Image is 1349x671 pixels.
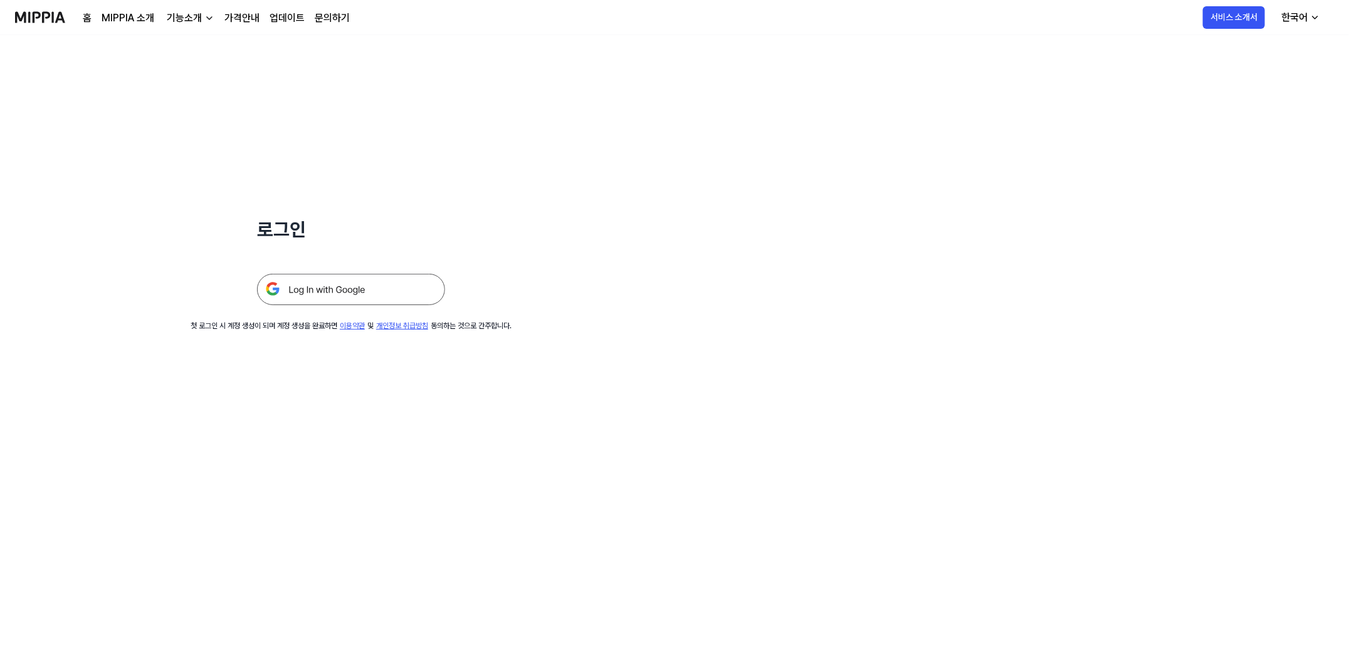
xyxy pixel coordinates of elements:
a: 가격안내 [224,11,260,26]
button: 한국어 [1271,5,1328,30]
button: 기능소개 [164,11,214,26]
a: 문의하기 [315,11,350,26]
div: 기능소개 [164,11,204,26]
div: 첫 로그인 시 계정 생성이 되며 계정 생성을 완료하면 및 동의하는 것으로 간주합니다. [191,320,512,331]
img: down [204,13,214,23]
div: 한국어 [1279,10,1310,25]
a: 홈 [83,11,92,26]
button: 서비스 소개서 [1203,6,1265,29]
a: MIPPIA 소개 [102,11,154,26]
a: 업데이트 [270,11,305,26]
h1: 로그인 [257,216,445,244]
img: 구글 로그인 버튼 [257,274,445,305]
a: 이용약관 [340,321,365,330]
a: 개인정보 취급방침 [376,321,428,330]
